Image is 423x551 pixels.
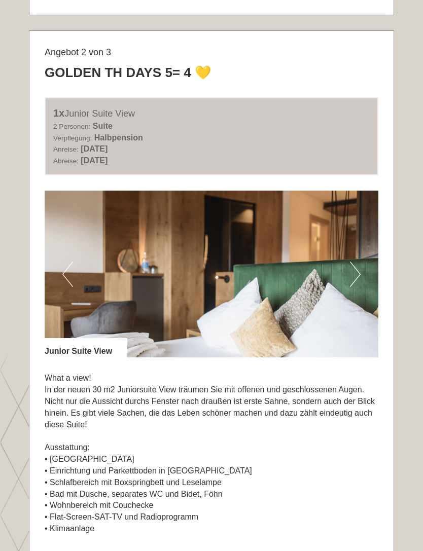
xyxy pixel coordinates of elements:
span: Angebot 2 von 3 [45,47,111,57]
small: 2 Personen: [53,123,90,130]
b: 1x [53,107,64,119]
div: Junior Suite View [53,106,370,121]
b: [DATE] [81,144,108,153]
small: Verpflegung: [53,134,92,142]
small: Abreise: [53,157,79,165]
button: Next [350,262,361,287]
b: Suite [93,122,113,130]
b: [DATE] [81,156,108,165]
div: Golden TH Days 5= 4 💛 [45,63,211,82]
img: image [45,191,378,357]
div: Junior Suite View [45,338,127,357]
p: What a view! In der neuen 30 m2 Juniorsuite View träumen Sie mit offenen und geschlossenen Augen.... [45,373,378,535]
small: Anreise: [53,145,79,153]
b: Halbpension [94,133,143,142]
button: Previous [62,262,73,287]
